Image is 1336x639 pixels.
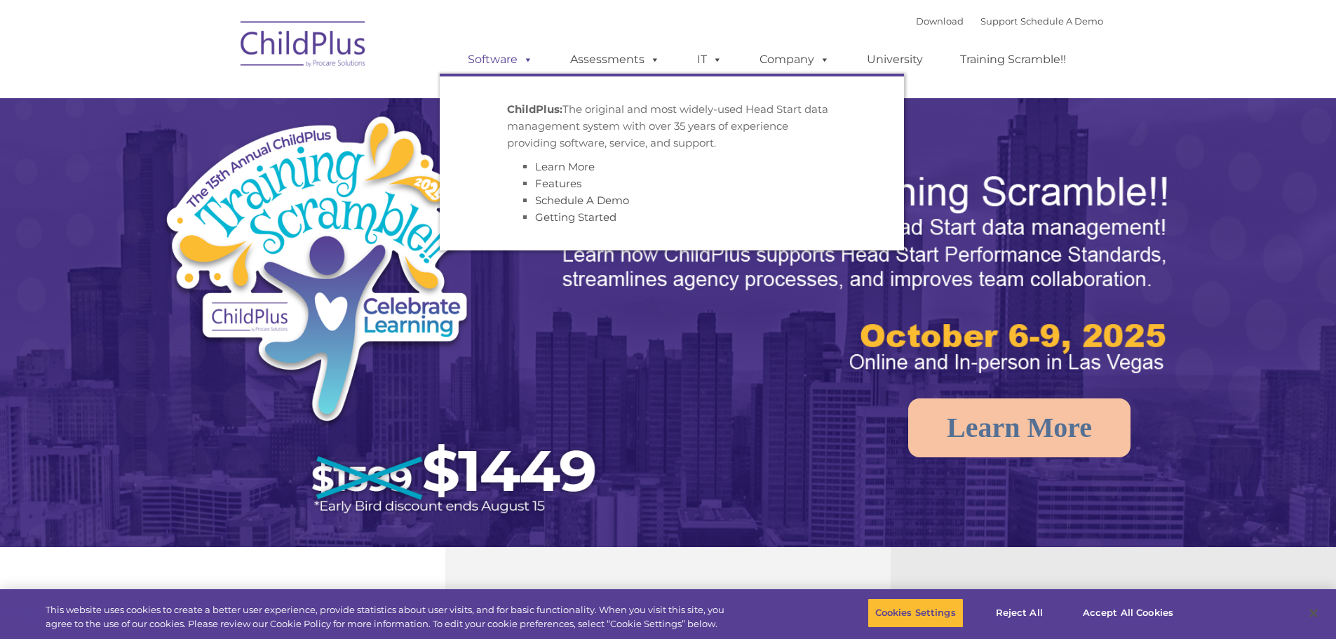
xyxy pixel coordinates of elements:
[535,210,616,224] a: Getting Started
[454,46,547,74] a: Software
[980,15,1018,27] a: Support
[853,46,937,74] a: University
[234,11,374,81] img: ChildPlus by Procare Solutions
[1075,598,1181,628] button: Accept All Cookies
[868,598,964,628] button: Cookies Settings
[683,46,736,74] a: IT
[908,398,1131,457] a: Learn More
[946,46,1080,74] a: Training Scramble!!
[195,93,238,103] span: Last name
[46,603,735,631] div: This website uses cookies to create a better user experience, provide statistics about user visit...
[195,150,255,161] span: Phone number
[916,15,1103,27] font: |
[1298,598,1329,628] button: Close
[535,160,595,173] a: Learn More
[556,46,674,74] a: Assessments
[745,46,844,74] a: Company
[916,15,964,27] a: Download
[507,101,837,152] p: The original and most widely-used Head Start data management system with over 35 years of experie...
[535,194,629,207] a: Schedule A Demo
[507,102,562,116] strong: ChildPlus:
[1020,15,1103,27] a: Schedule A Demo
[535,177,581,190] a: Features
[976,598,1063,628] button: Reject All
